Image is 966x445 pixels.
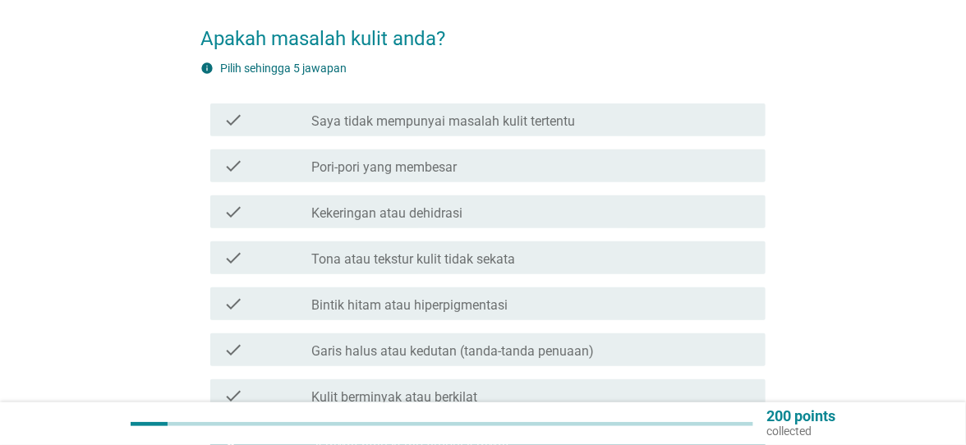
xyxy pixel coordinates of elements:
i: info [200,62,214,75]
label: Garis halus atau kedutan (tanda-tanda penuaan) [311,343,594,360]
i: check [223,202,243,222]
i: check [223,110,243,130]
p: collected [766,424,835,438]
label: Saya tidak mempunyai masalah kulit tertentu [311,113,575,130]
label: Pori-pori yang membesar [311,159,457,176]
i: check [223,248,243,268]
label: Bintik hitam atau hiperpigmentasi [311,297,508,314]
label: Pilih sehingga 5 jawapan [220,62,347,75]
label: Kekeringan atau dehidrasi [311,205,462,222]
p: 200 points [766,409,835,424]
label: Tona atau tekstur kulit tidak sekata [311,251,515,268]
i: check [223,340,243,360]
h2: Apakah masalah kulit anda? [200,7,766,53]
i: check [223,294,243,314]
i: check [223,386,243,406]
i: check [223,156,243,176]
label: Kulit berminyak atau berkilat [311,389,477,406]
